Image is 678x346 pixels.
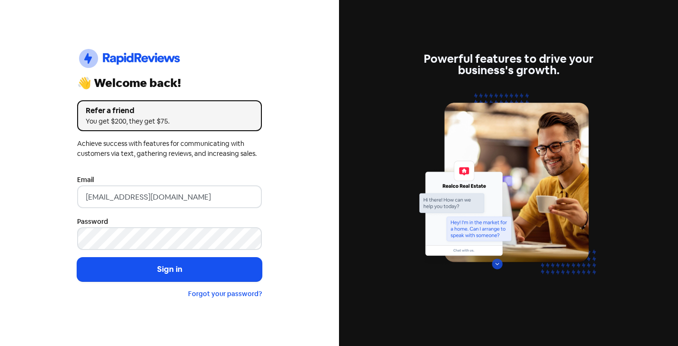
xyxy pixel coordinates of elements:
[86,116,253,126] div: You get $200, they get $75.
[77,139,262,159] div: Achieve success with features for communicating with customers via text, gathering reviews, and i...
[77,175,94,185] label: Email
[77,258,262,281] button: Sign in
[416,87,601,292] img: web-chat
[77,185,262,208] input: Enter your email address...
[188,289,262,298] a: Forgot your password?
[86,105,253,116] div: Refer a friend
[77,217,108,227] label: Password
[416,53,601,76] div: Powerful features to drive your business's growth.
[77,77,262,89] div: 👋 Welcome back!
